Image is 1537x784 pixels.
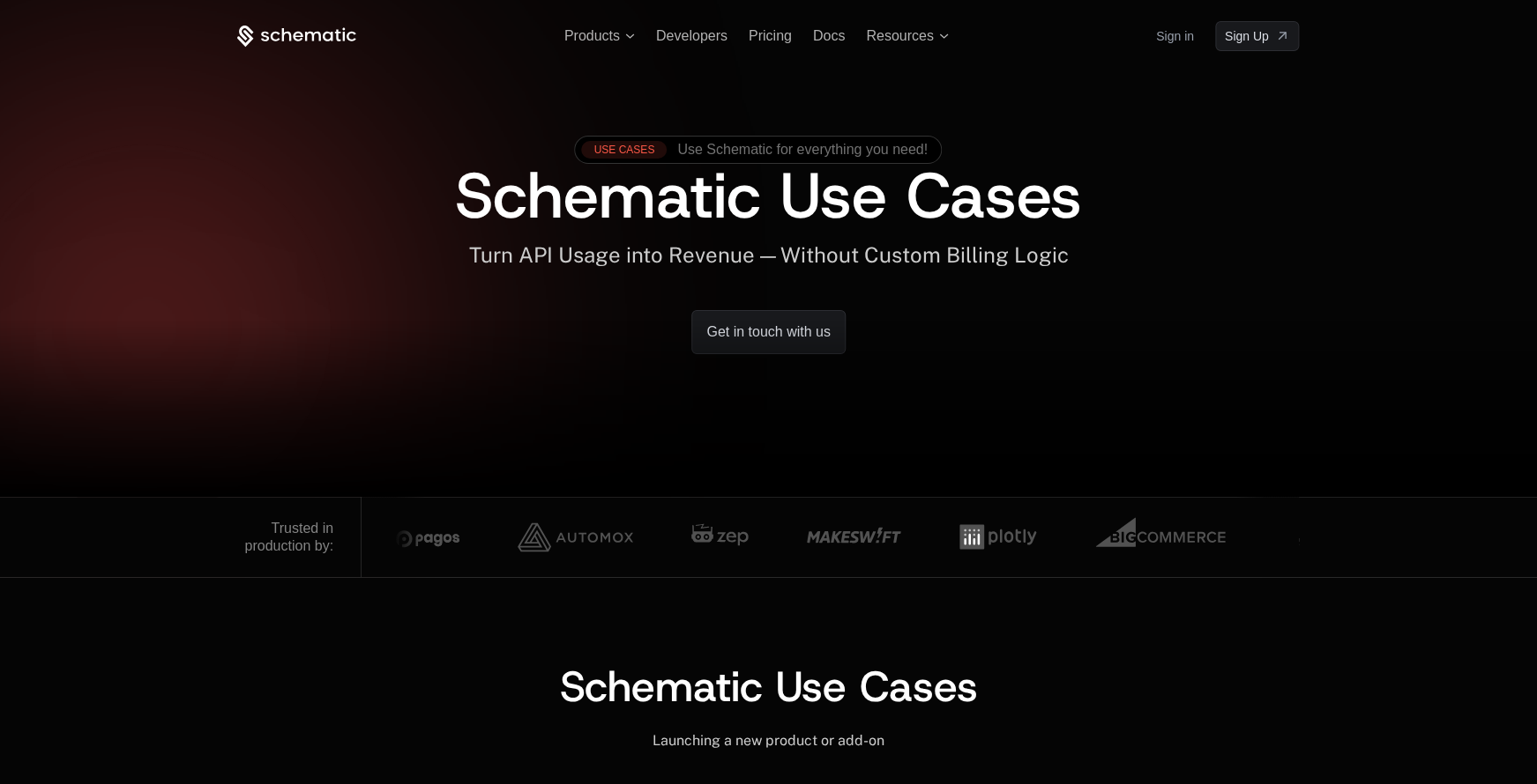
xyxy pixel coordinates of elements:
[677,142,928,158] span: Use Schematic for everything you need!
[807,511,901,563] img: makeswift.svg
[959,511,1037,563] img: plotly.svg
[1095,511,1226,562] img: bigcommerce.svg
[564,28,620,44] span: Products
[581,141,927,159] a: [object Object],[object Object]
[1156,22,1194,50] a: Sign in
[1215,21,1300,51] a: [object Object]
[468,242,1068,267] span: Turn API Usage into Revenue — Without Custom Billing Logic
[866,28,933,44] span: Resources
[244,520,333,555] div: Trusted in production by:
[1225,27,1269,45] span: Sign Up
[691,310,846,354] a: Get in touch with us
[455,153,1082,238] span: Schematic Use Cases
[653,732,884,749] span: Launching a new product or add-on
[813,28,845,43] a: Docs
[396,511,459,563] img: pagos.svg
[749,28,792,43] a: Pricing
[518,511,633,563] img: automox.svg
[559,658,977,714] span: Schematic Use Cases
[691,511,749,563] img: zep.svg
[581,141,667,159] div: Use Cases
[656,28,727,43] a: Developers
